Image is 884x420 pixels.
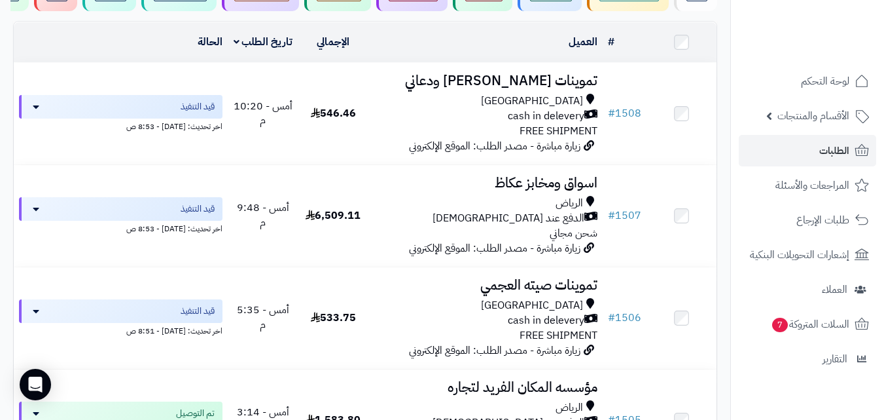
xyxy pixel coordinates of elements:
[822,280,847,299] span: العملاء
[801,72,849,90] span: لوحة التحكم
[198,34,222,50] a: الحالة
[374,73,597,88] h3: تموينات [PERSON_NAME] ودعاني
[739,239,876,271] a: إشعارات التحويلات البنكية
[409,138,580,154] span: زيارة مباشرة - مصدر الطلب: الموقع الإلكتروني
[176,407,215,420] span: تم التوصيل
[409,343,580,358] span: زيارة مباشرة - مصدر الطلب: الموقع الإلكتروني
[775,176,849,195] span: المراجعات والأسئلة
[569,34,597,50] a: العميل
[556,196,583,211] span: الرياض
[556,400,583,415] span: الرياض
[608,208,615,223] span: #
[608,105,641,121] a: #1508
[739,204,876,236] a: طلبات الإرجاع
[777,107,849,125] span: الأقسام والمنتجات
[520,328,597,343] span: FREE SHIPMENT
[311,310,356,326] span: 533.75
[796,211,849,229] span: طلبات الإرجاع
[237,200,289,231] span: أمس - 9:48 م
[750,246,849,264] span: إشعارات التحويلات البنكية
[181,305,215,318] span: قيد التنفيذ
[739,170,876,201] a: المراجعات والأسئلة
[481,298,583,313] span: [GEOGRAPHIC_DATA]
[20,369,51,400] div: Open Intercom Messenger
[374,176,597,191] h3: اسواق ومخابز عكاظ
[508,313,584,328] span: cash in delevery
[608,310,615,326] span: #
[739,309,876,340] a: السلات المتروكة7
[739,66,876,97] a: لوحة التحكم
[520,123,597,139] span: FREE SHIPMENT
[608,34,614,50] a: #
[181,100,215,113] span: قيد التنفيذ
[374,278,597,293] h3: تموينات صيته العجمي
[433,211,584,226] span: الدفع عند [DEMOGRAPHIC_DATA]
[317,34,349,50] a: الإجمالي
[237,302,289,333] span: أمس - 5:35 م
[819,142,849,160] span: الطلبات
[19,221,222,235] div: اخر تحديث: [DATE] - 8:53 ص
[608,208,641,223] a: #1507
[234,34,293,50] a: تاريخ الطلب
[374,380,597,395] h3: مؤسسه المكان الفريد لتجاره
[772,318,788,332] span: 7
[181,202,215,216] span: قيد التنفيذ
[409,240,580,256] span: زيارة مباشرة - مصدر الطلب: الموقع الإلكتروني
[739,135,876,166] a: الطلبات
[739,343,876,375] a: التقارير
[771,315,849,334] span: السلات المتروكة
[234,98,292,129] span: أمس - 10:20 م
[822,350,847,368] span: التقارير
[608,105,615,121] span: #
[19,119,222,132] div: اخر تحديث: [DATE] - 8:53 ص
[311,105,356,121] span: 546.46
[608,310,641,326] a: #1506
[306,208,361,223] span: 6,509.11
[739,274,876,305] a: العملاء
[550,225,597,241] span: شحن مجاني
[508,109,584,124] span: cash in delevery
[19,323,222,337] div: اخر تحديث: [DATE] - 8:51 ص
[481,94,583,109] span: [GEOGRAPHIC_DATA]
